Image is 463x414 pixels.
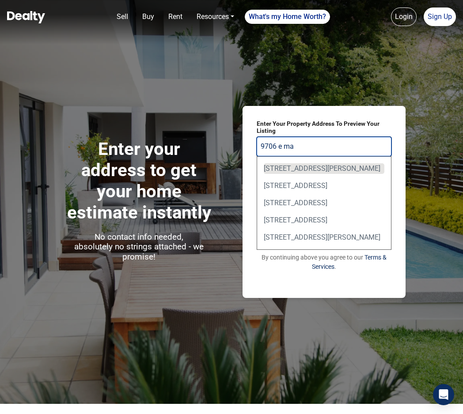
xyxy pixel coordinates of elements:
div: [STREET_ADDRESS] [264,215,384,226]
a: Login [391,8,417,26]
div: [STREET_ADDRESS][PERSON_NAME] [264,163,384,174]
img: Dealty - Buy, Sell & Rent Homes [7,11,45,23]
a: Sign Up [424,8,456,26]
a: Terms & Services [312,254,387,270]
p: By continuing above you agree to our . [257,253,391,271]
div: [STREET_ADDRESS] [264,198,384,208]
h1: Enter your address to get your home estimate instantly [65,139,213,266]
iframe: BigID CMP Widget [4,388,31,414]
a: Sell [113,8,132,26]
h3: No contact info needed, absolutely no strings attached - we promise! [65,232,213,262]
a: Resources [193,8,238,26]
a: Buy [139,8,158,26]
div: Open Intercom Messenger [433,384,454,405]
div: [STREET_ADDRESS] [264,181,384,191]
label: Enter Your Property Address To Preview Your Listing [257,120,391,135]
div: [STREET_ADDRESS][PERSON_NAME] [264,232,384,243]
input: Your Property Address [257,137,391,156]
a: Rent [165,8,186,26]
a: What's my Home Worth? [245,10,330,24]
